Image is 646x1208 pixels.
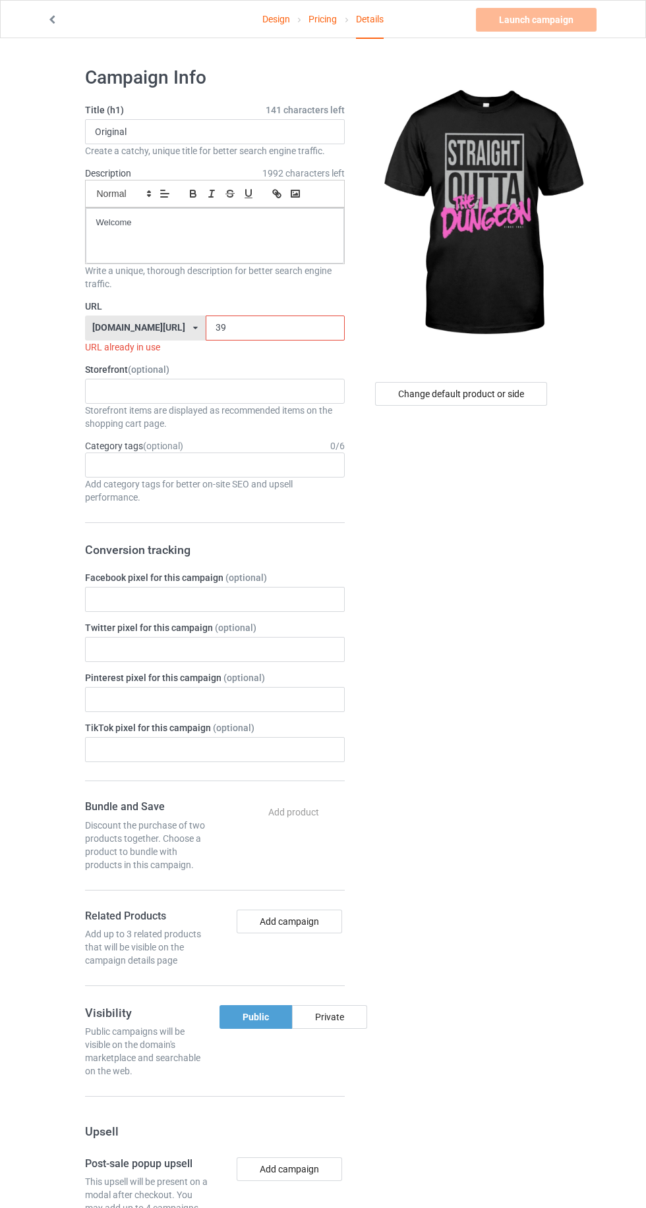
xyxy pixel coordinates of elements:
p: Welcome [96,217,334,229]
div: Change default product or side [375,382,547,406]
span: 1992 characters left [262,167,345,180]
label: Storefront [85,363,345,376]
div: Storefront items are displayed as recommended items on the shopping cart page. [85,404,345,430]
label: Title (h1) [85,103,345,117]
span: (optional) [225,572,267,583]
div: Add up to 3 related products that will be visible on the campaign details page [85,927,210,967]
h4: Post-sale popup upsell [85,1157,210,1171]
h4: Related Products [85,910,210,923]
div: [DOMAIN_NAME][URL] [92,323,185,332]
div: Write a unique, thorough description for better search engine traffic. [85,264,345,290]
div: Private [292,1005,367,1029]
span: (optional) [213,723,254,733]
div: 0 / 6 [330,439,345,453]
button: Add campaign [237,910,342,933]
a: Design [262,1,290,38]
div: Public [220,1005,292,1029]
h4: Bundle and Save [85,800,210,814]
div: Public campaigns will be visible on the domain's marketplace and searchable on the web. [85,1025,210,1078]
a: Pricing [308,1,337,38]
label: Facebook pixel for this campaign [85,571,345,584]
h3: Visibility [85,1005,210,1020]
button: Add campaign [237,1157,342,1181]
div: Discount the purchase of two products together. Choose a product to bundle with products in this ... [85,819,210,871]
div: Add category tags for better on-site SEO and upsell performance. [85,478,345,504]
label: Pinterest pixel for this campaign [85,671,345,684]
h3: Upsell [85,1124,345,1139]
span: (optional) [143,441,183,451]
label: TikTok pixel for this campaign [85,721,345,734]
div: URL already in use [85,341,345,354]
span: (optional) [215,622,256,633]
span: (optional) [128,364,169,375]
span: (optional) [223,673,265,683]
h3: Conversion tracking [85,542,345,557]
label: URL [85,300,345,313]
label: Description [85,168,131,178]
span: 141 characters left [266,103,345,117]
label: Twitter pixel for this campaign [85,621,345,634]
div: Create a catchy, unique title for better search engine traffic. [85,144,345,157]
h1: Campaign Info [85,66,345,90]
div: Details [356,1,384,39]
label: Category tags [85,439,183,453]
